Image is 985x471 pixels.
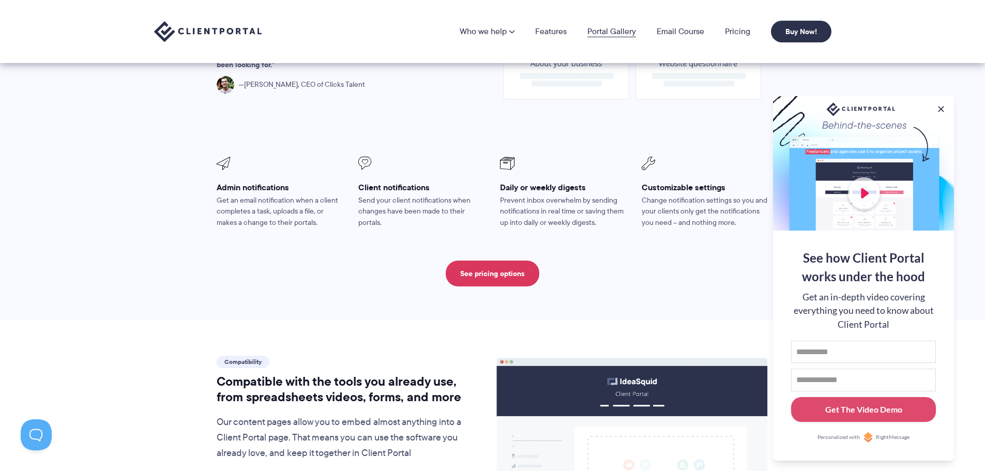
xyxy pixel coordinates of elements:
div: Get The Video Demo [825,403,902,416]
a: Portal Gallery [587,27,636,36]
iframe: Toggle Customer Support [21,419,52,450]
h3: Admin notifications [217,182,344,193]
a: See pricing options [446,261,539,286]
h3: Client notifications [358,182,486,193]
strong: It's EXACTLY what I have been looking for. [217,48,459,70]
h2: Compatible with the tools you already use, from spreadsheets videos, forms, and more [217,374,478,405]
span: Personalized with [817,433,860,442]
a: Pricing [725,27,750,36]
p: Send your client notifications when changes have been made to their portals. [358,195,486,229]
a: Personalized withRightMessage [791,432,936,443]
a: Features [535,27,567,36]
span: [PERSON_NAME], CEO of Clicks Talent [238,79,365,90]
h3: Daily or weekly digests [500,182,627,193]
h3: Customizable settings [642,182,769,193]
p: Prevent inbox overwhelm by sending notifications in real time or saving them up into daily or wee... [500,195,627,229]
span: RightMessage [876,433,910,442]
p: Get an email notification when a client completes a task, uploads a file, or makes a change to th... [217,195,344,229]
p: Change notification settings so you and your clients only get the notifications you need – and no... [642,195,769,229]
p: Our content pages allow you to embed almost anything into a Client Portal page. That means you ca... [217,415,478,461]
a: Email Course [657,27,704,36]
a: Who we help [460,27,514,36]
img: Personalized with RightMessage [863,432,873,443]
div: Get an in-depth video covering everything you need to know about Client Portal [791,291,936,331]
div: See how Client Portal works under the hood [791,249,936,286]
a: Buy Now! [771,21,831,42]
button: Get The Video Demo [791,397,936,422]
span: Compatibility [217,356,269,368]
